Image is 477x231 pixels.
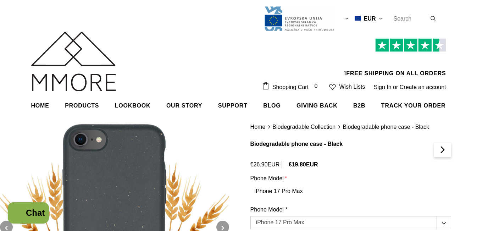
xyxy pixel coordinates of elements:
img: Trust Pilot Stars [375,38,446,52]
span: Shopping Cart [272,84,309,90]
inbox-online-store-chat: Shopify online store chat [6,202,51,225]
span: support [218,103,248,109]
a: Home [250,124,266,130]
span: Giving back [296,103,337,109]
span: Lookbook [115,103,151,109]
input: Search Site [389,14,430,23]
span: or [393,84,398,90]
a: Sign In [374,84,392,90]
a: Our Story [166,97,202,114]
a: Giving back [296,97,337,114]
label: iPhone 17 Pro Max [250,216,451,229]
span: B2B [353,103,365,109]
span: Biodegradable phone case - Black [250,141,343,147]
label: Phone Model [250,175,287,182]
a: Lookbook [115,97,151,114]
a: Create an account [400,84,446,90]
a: B2B [353,97,365,114]
a: Javni Razpis [264,15,335,21]
span: Biodegradable phone case - Black [343,124,429,130]
a: Products [65,97,99,114]
span: Products [65,103,99,109]
a: Home [31,97,49,114]
span: Our Story [166,103,202,109]
iframe: Customer reviews powered by Trustpilot [262,52,446,70]
span: Home [31,103,49,109]
span: Track your order [381,103,445,109]
span: 0 [312,82,320,90]
img: MMORE Cases [31,32,116,91]
span: €19.80EUR [289,161,318,167]
span: Wish Lists [339,84,365,90]
span: Phone Model [250,207,284,213]
a: Track your order [381,97,445,114]
span: FREE SHIPPING ON ALL ORDERS [262,42,446,76]
a: support [218,97,248,114]
img: Javni Razpis [264,6,335,32]
a: Blog [263,97,281,114]
a: Biodegradable Collection [272,124,335,130]
span: Blog [263,103,281,109]
span: €26.90EUR [250,161,280,167]
a: Wish Lists [329,81,365,93]
a: Shopping Cart 0 [262,82,323,92]
span: EUR [364,16,376,22]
